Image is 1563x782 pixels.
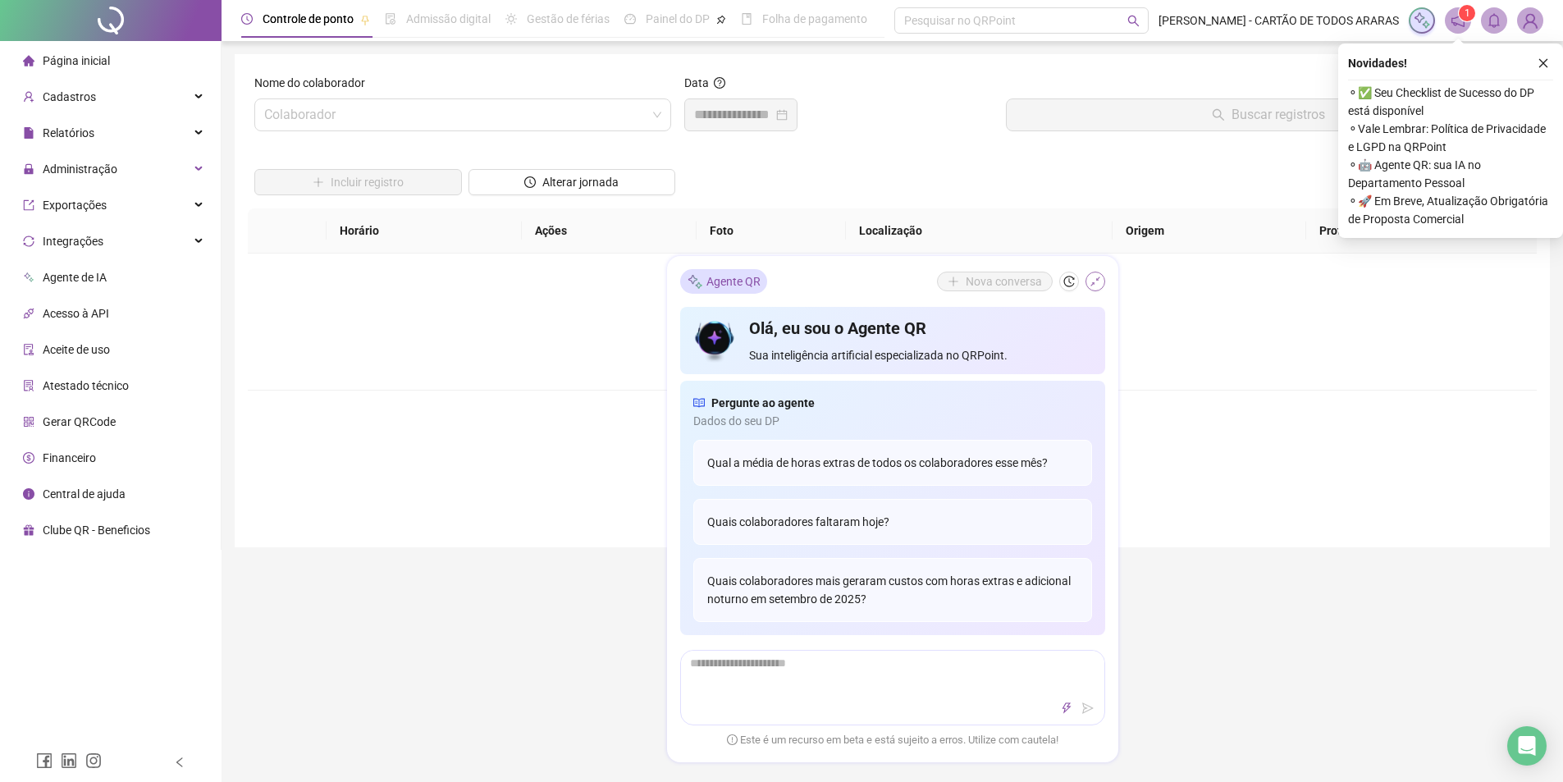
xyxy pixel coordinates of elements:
[846,208,1113,254] th: Localização
[254,74,376,92] label: Nome do colaborador
[749,318,1091,341] h4: Olá, eu sou o Agente QR
[267,332,1517,350] div: Não há dados
[1348,120,1553,156] span: ⚬ Vale Lembrar: Política de Privacidade e LGPD na QRPoint
[23,55,34,66] span: home
[1006,98,1530,131] button: Buscar registros
[1518,8,1542,33] img: 43281
[1057,699,1076,719] button: thunderbolt
[693,441,1092,487] div: Qual a média de horas extras de todos os colaboradores esse mês?
[263,12,354,25] span: Controle de ponto
[468,177,676,190] a: Alterar jornada
[1159,11,1399,30] span: [PERSON_NAME] - CARTÃO DE TODOS ARARAS
[937,272,1053,292] button: Nova conversa
[693,559,1092,623] div: Quais colaboradores mais geraram custos com horas extras e adicional noturno em setembro de 2025?
[522,208,696,254] th: Ações
[254,169,462,195] button: Incluir registro
[1465,7,1470,19] span: 1
[1113,208,1306,254] th: Origem
[43,451,96,464] span: Financeiro
[36,752,53,769] span: facebook
[1127,15,1140,27] span: search
[43,162,117,176] span: Administração
[527,12,610,25] span: Gestão de férias
[1507,726,1547,766] div: Open Intercom Messenger
[693,318,737,365] img: icon
[385,13,396,25] span: file-done
[542,173,619,191] span: Alterar jornada
[624,13,636,25] span: dashboard
[43,54,110,67] span: Página inicial
[23,380,34,391] span: solution
[505,13,517,25] span: sun
[23,91,34,103] span: user-add
[1063,277,1075,288] span: history
[1078,699,1098,719] button: send
[762,12,867,25] span: Folha de pagamento
[1487,13,1501,28] span: bell
[23,236,34,247] span: sync
[23,488,34,500] span: info-circle
[1459,5,1475,21] sup: 1
[43,307,109,320] span: Acesso à API
[741,13,752,25] span: book
[43,343,110,356] span: Aceite de uso
[714,77,725,89] span: question-circle
[174,757,185,768] span: left
[23,127,34,139] span: file
[684,76,709,89] span: Data
[1348,84,1553,120] span: ⚬ ✅ Seu Checklist de Sucesso do DP está disponível
[43,235,103,248] span: Integrações
[43,271,107,284] span: Agente de IA
[1348,54,1407,72] span: Novidades !
[1538,57,1549,69] span: close
[85,752,102,769] span: instagram
[43,524,150,537] span: Clube QR - Beneficios
[1061,703,1072,715] span: thunderbolt
[693,413,1092,431] span: Dados do seu DP
[468,169,676,195] button: Alterar jornada
[406,12,491,25] span: Admissão digital
[43,90,96,103] span: Cadastros
[1413,11,1431,30] img: sparkle-icon.fc2bf0ac1784a2077858766a79e2daf3.svg
[1348,192,1553,228] span: ⚬ 🚀 Em Breve, Atualização Obrigatória de Proposta Comercial
[43,487,126,501] span: Central de ajuda
[23,163,34,175] span: lock
[1348,156,1553,192] span: ⚬ 🤖 Agente QR: sua IA no Departamento Pessoal
[749,347,1091,365] span: Sua inteligência artificial especializada no QRPoint.
[680,270,767,295] div: Agente QR
[43,415,116,428] span: Gerar QRCode
[23,308,34,319] span: api
[727,734,738,745] span: exclamation-circle
[43,126,94,139] span: Relatórios
[241,13,253,25] span: clock-circle
[327,208,523,254] th: Horário
[693,500,1092,546] div: Quais colaboradores faltaram hoje?
[646,12,710,25] span: Painel do DP
[1306,208,1537,254] th: Protocolo
[524,176,536,188] span: clock-circle
[23,452,34,464] span: dollar
[23,199,34,211] span: export
[693,395,705,413] span: read
[687,273,703,290] img: sparkle-icon.fc2bf0ac1784a2077858766a79e2daf3.svg
[697,208,846,254] th: Foto
[360,15,370,25] span: pushpin
[43,379,129,392] span: Atestado técnico
[711,395,815,413] span: Pergunte ao agente
[23,416,34,428] span: qrcode
[61,752,77,769] span: linkedin
[23,344,34,355] span: audit
[23,524,34,536] span: gift
[1090,277,1101,288] span: shrink
[716,15,726,25] span: pushpin
[1451,13,1465,28] span: notification
[43,199,107,212] span: Exportações
[727,733,1058,749] span: Este é um recurso em beta e está sujeito a erros. Utilize com cautela!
